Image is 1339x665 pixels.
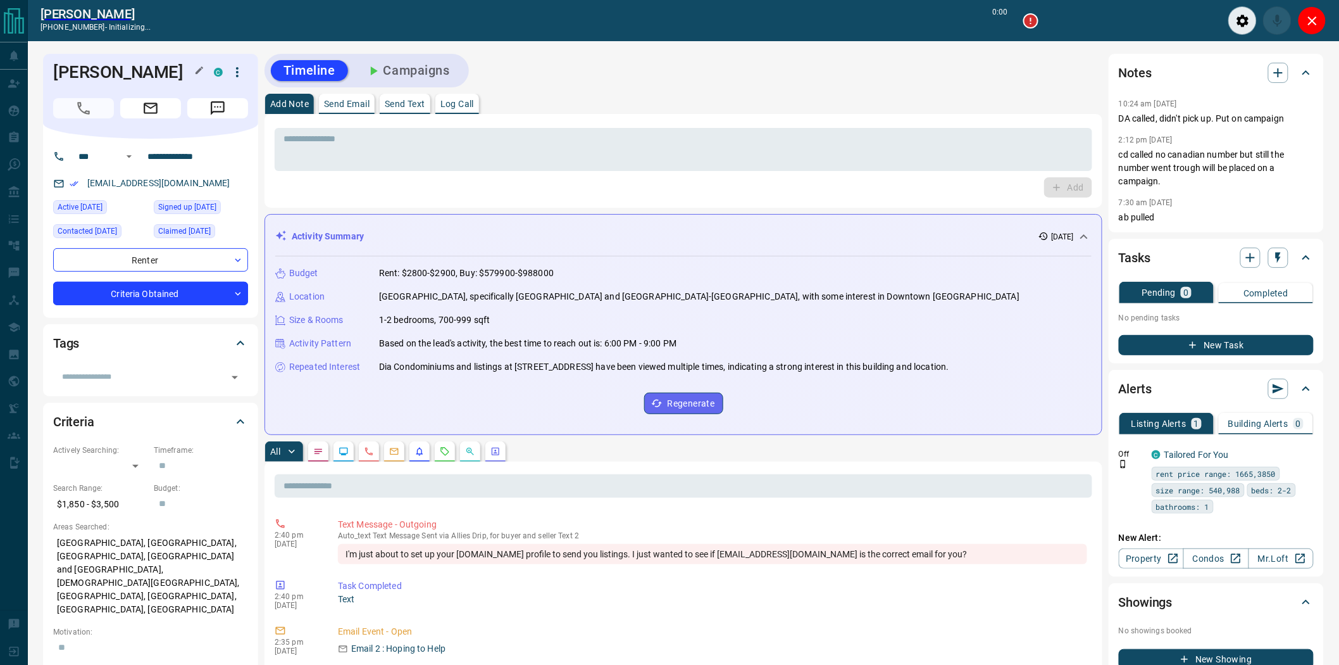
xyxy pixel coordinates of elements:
[53,521,248,533] p: Areas Searched:
[275,592,319,601] p: 2:40 pm
[120,98,181,118] span: Email
[275,540,319,548] p: [DATE]
[1119,198,1173,207] p: 7:30 am [DATE]
[214,68,223,77] div: condos.ca
[1156,484,1240,497] span: size range: 540,988
[351,642,445,655] p: Email 2 : Hoping to Help
[1131,419,1186,428] p: Listing Alerts
[53,412,94,432] h2: Criteria
[379,313,490,327] p: 1-2 bedrooms, 700-999 sqft
[1152,450,1161,459] div: condos.ca
[1243,289,1288,298] p: Completed
[490,446,501,457] svg: Agent Actions
[53,328,248,358] div: Tags
[379,267,554,280] p: Rent: $2800-$2900, Buy: $579900-$988000
[154,483,248,494] p: Budget:
[1119,308,1314,327] p: No pending tasks
[1183,548,1249,569] a: Condos
[289,360,360,374] p: Repeated Interest
[271,60,348,81] button: Timeline
[465,446,475,457] svg: Opportunities
[1119,58,1314,88] div: Notes
[154,224,248,242] div: Sat May 17 2025
[292,230,364,243] p: Activity Summary
[338,579,1087,593] p: Task Completed
[109,23,151,32] span: initializing...
[87,178,230,188] a: [EMAIL_ADDRESS][DOMAIN_NAME]
[379,290,1019,303] p: [GEOGRAPHIC_DATA], specifically [GEOGRAPHIC_DATA] and [GEOGRAPHIC_DATA]-[GEOGRAPHIC_DATA], with s...
[338,531,371,540] span: auto_text
[440,99,474,108] p: Log Call
[121,149,137,164] button: Open
[270,99,309,108] p: Add Note
[379,337,676,350] p: Based on the lead's activity, the best time to reach out is: 6:00 PM - 9:00 PM
[53,282,248,305] div: Criteria Obtained
[1164,450,1229,460] a: Tailored For You
[158,201,216,213] span: Signed up [DATE]
[289,337,351,350] p: Activity Pattern
[1298,6,1326,35] div: Close
[644,393,723,414] button: Regenerate
[313,446,323,457] svg: Notes
[1119,335,1314,355] button: New Task
[1119,63,1152,83] h2: Notes
[338,531,1087,540] p: Text Message Sent via Allies Drip, for buyer and seller Text 2
[338,625,1087,638] p: Email Event - Open
[53,200,147,218] div: Thu Aug 07 2025
[1228,419,1288,428] p: Building Alerts
[379,360,949,374] p: Dia Condominiums and listings at [STREET_ADDRESS] have been viewed multiple times, indicating a s...
[53,62,195,82] h1: [PERSON_NAME]
[389,446,399,457] svg: Emails
[1249,548,1314,569] a: Mr.Loft
[289,313,344,327] p: Size & Rooms
[289,290,325,303] p: Location
[1296,419,1301,428] p: 0
[1119,625,1314,636] p: No showings booked
[324,99,370,108] p: Send Email
[1119,587,1314,617] div: Showings
[338,518,1087,531] p: Text Message - Outgoing
[1119,99,1177,108] p: 10:24 am [DATE]
[1119,460,1128,469] svg: Push Notification Only
[1142,288,1176,297] p: Pending
[1252,484,1292,497] span: beds: 2-2
[1119,531,1314,545] p: New Alert:
[1119,248,1150,268] h2: Tasks
[154,200,248,218] div: Tue May 13 2025
[1119,211,1314,224] p: ab pulled
[270,447,280,456] p: All
[53,626,248,638] p: Motivation:
[58,201,103,213] span: Active [DATE]
[353,60,463,81] button: Campaigns
[53,445,147,456] p: Actively Searching:
[364,446,374,457] svg: Calls
[226,369,244,386] button: Open
[187,98,248,118] span: Message
[1156,467,1276,480] span: rent price range: 1665,3850
[275,225,1092,248] div: Activity Summary[DATE]
[1119,112,1314,125] p: DA called, didn't pick up. Put on campaign
[1228,6,1257,35] div: Audio Settings
[53,483,147,494] p: Search Range:
[1119,379,1152,399] h2: Alerts
[1119,243,1314,273] div: Tasks
[338,593,1087,606] p: Text
[338,544,1087,564] div: I'm just about to set up your [DOMAIN_NAME] profile to send you listings. I just wanted to see if...
[70,179,78,188] svg: Email Verified
[40,6,151,22] a: [PERSON_NAME]
[1119,136,1173,144] p: 2:12 pm [DATE]
[1119,148,1314,188] p: cd called no canadian number but still the number went trough will be placed on a campaign.
[1183,288,1188,297] p: 0
[289,267,318,280] p: Budget
[58,225,117,237] span: Contacted [DATE]
[53,98,114,118] span: Call
[1051,231,1074,243] p: [DATE]
[1263,6,1292,35] div: Mute
[440,446,450,457] svg: Requests
[154,445,248,456] p: Timeframe:
[385,99,425,108] p: Send Text
[275,601,319,610] p: [DATE]
[53,333,79,353] h2: Tags
[275,638,319,647] p: 2:35 pm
